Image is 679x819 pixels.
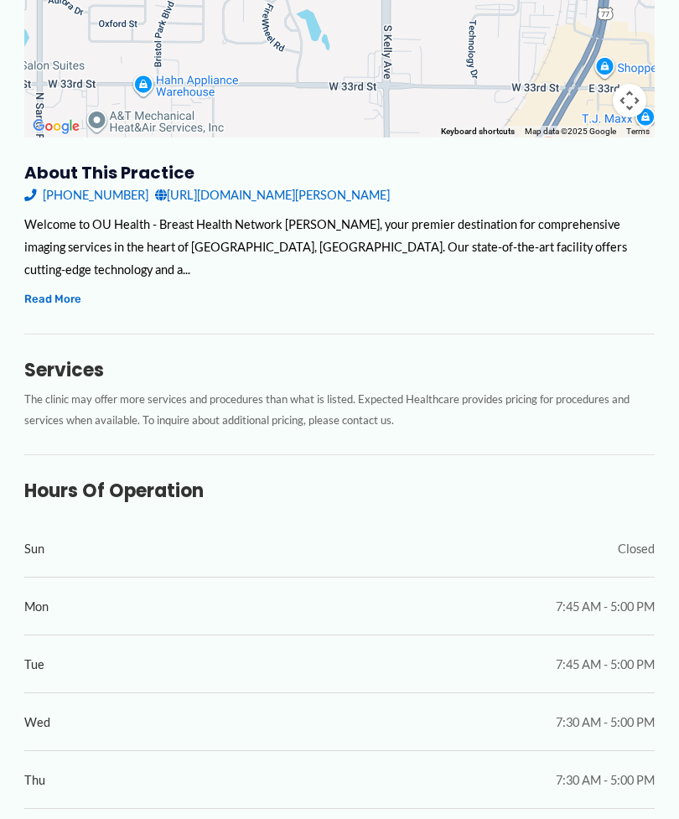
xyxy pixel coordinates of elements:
[24,359,655,382] h3: Services
[556,711,655,733] span: 7:30 AM - 5:00 PM
[24,653,44,676] span: Tue
[525,127,616,136] span: Map data ©2025 Google
[556,595,655,618] span: 7:45 AM - 5:00 PM
[24,479,655,503] h3: Hours of Operation
[24,389,655,430] p: The clinic may offer more services and procedures than what is listed. Expected Healthcare provid...
[24,537,44,560] span: Sun
[24,711,50,733] span: Wed
[441,126,515,137] button: Keyboard shortcuts
[613,84,646,117] button: Map camera controls
[618,537,655,560] span: Closed
[24,213,655,281] div: Welcome to OU Health - Breast Health Network [PERSON_NAME], your premier destination for comprehe...
[24,595,49,618] span: Mon
[626,127,650,136] a: Terms
[556,653,655,676] span: 7:45 AM - 5:00 PM
[24,289,81,308] button: Read More
[29,116,84,137] a: Open this area in Google Maps (opens a new window)
[24,184,148,206] a: [PHONE_NUMBER]
[24,769,45,791] span: Thu
[556,769,655,791] span: 7:30 AM - 5:00 PM
[29,116,84,137] img: Google
[24,162,655,184] h3: About this practice
[155,184,390,206] a: [URL][DOMAIN_NAME][PERSON_NAME]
